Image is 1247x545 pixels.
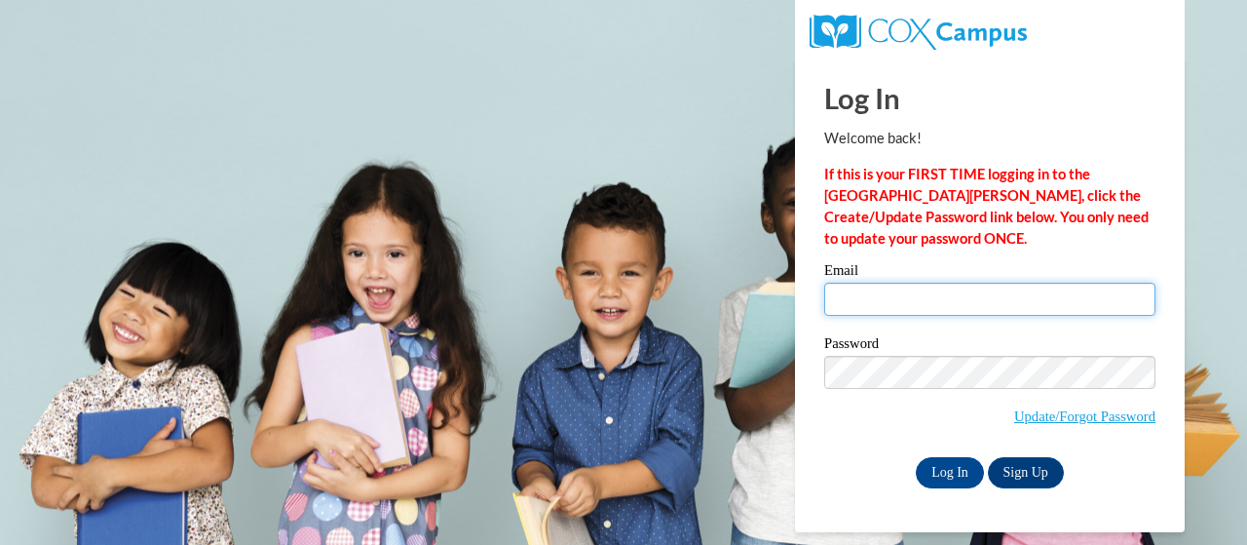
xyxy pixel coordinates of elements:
h1: Log In [824,78,1155,118]
strong: If this is your FIRST TIME logging in to the [GEOGRAPHIC_DATA][PERSON_NAME], click the Create/Upd... [824,166,1149,247]
img: COX Campus [810,15,1027,50]
a: COX Campus [810,22,1027,39]
label: Password [824,336,1155,356]
a: Sign Up [988,457,1064,488]
p: Welcome back! [824,128,1155,149]
input: Log In [916,457,984,488]
a: Update/Forgot Password [1014,409,1155,424]
label: Email [824,263,1155,283]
